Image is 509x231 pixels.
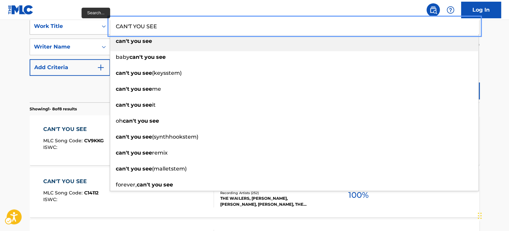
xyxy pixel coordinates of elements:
strong: can't [116,134,129,140]
strong: you [152,181,162,188]
span: forever, [116,181,137,188]
strong: you [131,134,141,140]
form: Search Form [30,18,479,102]
strong: can't [116,38,129,44]
p: Showing 1 - 8 of 8 results [30,106,77,112]
a: Log In [461,2,501,18]
img: MLC Logo [8,5,34,15]
strong: see [142,86,152,92]
span: CV9KKG [84,138,104,144]
strong: you [131,38,141,44]
strong: see [149,118,159,124]
strong: you [144,54,155,60]
span: baby [116,54,129,60]
span: (synthhookstem) [152,134,198,140]
span: remix [152,150,168,156]
img: help [446,6,454,14]
img: 9d2ae6d4665cec9f34b9.svg [97,63,105,71]
span: me [152,86,161,92]
div: Chat Widget [476,199,509,231]
div: Drag [478,206,482,226]
strong: can't [116,102,129,108]
strong: see [142,134,152,140]
span: C14112 [84,190,98,196]
div: Work Title [34,22,94,30]
span: it [152,102,156,108]
a: CAN'T YOU SEEMLC Song Code:CV9KKGISWC:Writers (1)[PERSON_NAME]Recording Artists (49)THE WAILERS, ... [30,115,479,165]
strong: can't [123,118,136,124]
strong: can't [116,86,129,92]
strong: can't [116,150,129,156]
strong: you [131,102,141,108]
div: CAN'T YOU SEE [43,125,104,133]
strong: see [163,181,173,188]
strong: can't [129,54,143,60]
span: ISWC : [43,144,59,150]
strong: see [142,166,152,172]
div: CAN'T YOU SEE [43,177,98,185]
span: (malletstem) [152,166,187,172]
strong: see [156,54,166,60]
div: Writer Name [34,43,94,51]
strong: see [142,70,152,76]
a: CAN'T YOU SEEMLC Song Code:C14112ISWC:Writers (1)[PERSON_NAME]Recording Artists (252)THE WAILERS,... [30,168,479,217]
strong: see [142,102,152,108]
strong: you [131,150,141,156]
strong: see [142,38,152,44]
span: ISWC : [43,196,59,202]
div: Recording Artists ( 252 ) [220,190,321,195]
span: oh [116,118,123,124]
strong: you [131,166,141,172]
strong: you [131,70,141,76]
span: MLC Song Code : [43,138,84,144]
span: MLC Song Code : [43,190,84,196]
span: (keysstem) [152,70,182,76]
strong: see [142,150,152,156]
strong: can't [116,70,129,76]
iframe: Hubspot Iframe [476,199,509,231]
strong: can't [116,166,129,172]
img: search [429,6,437,14]
strong: you [131,86,141,92]
span: 100 % [348,189,368,201]
input: Search... [110,18,479,34]
button: Add Criteria [30,59,110,76]
strong: you [138,118,148,124]
strong: can't [137,181,150,188]
div: THE WAILERS, [PERSON_NAME], [PERSON_NAME], [PERSON_NAME], THE [PERSON_NAME] ORCHESTRA, [PERSON_NAME] [220,195,321,207]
